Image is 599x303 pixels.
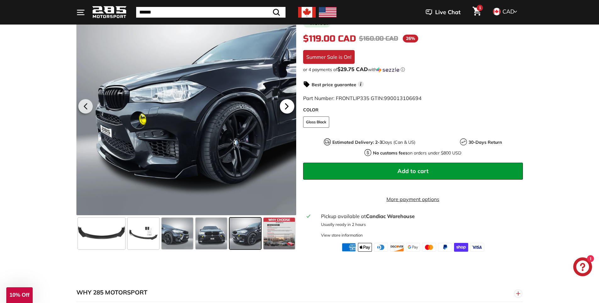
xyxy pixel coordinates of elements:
[358,81,364,87] span: i
[422,243,436,252] img: master
[390,243,404,252] img: discover
[337,66,368,72] span: $29.75 CAD
[332,139,382,145] strong: Estimated Delivery: 2-3
[454,243,468,252] img: shopify_pay
[469,139,502,145] strong: 30-Days Return
[373,150,408,156] strong: No customs fees
[374,243,388,252] img: diners_club
[384,95,422,101] span: 990013106694
[303,163,523,180] button: Add to cart
[377,67,399,73] img: Sezzle
[470,243,484,252] img: visa
[321,232,363,238] div: View store information
[397,167,429,175] span: Add to cart
[332,139,415,146] p: Days (Can & US)
[303,66,523,73] div: or 4 payments of with
[6,287,33,303] div: 10% Off
[479,5,481,10] span: 1
[469,2,485,23] a: Cart
[321,222,519,227] p: Usually ready in 2 hours
[342,243,356,252] img: american_express
[92,5,127,20] img: Logo_285_Motorsport_areodynamics_components
[310,22,328,25] b: In stock
[303,195,523,203] a: More payment options
[571,257,594,278] inbox-online-store-chat: Shopify online store chat
[435,8,461,16] span: Live Chat
[312,82,356,87] strong: Best price guarantee
[9,292,29,298] span: 10% Off
[418,4,469,20] button: Live Chat
[136,7,286,18] input: Search
[303,95,422,101] span: Part Number: FRONTLIP335 GTIN:
[303,107,523,113] label: COLOR
[359,35,398,42] span: $160.00 CAD
[321,212,519,220] div: Pickup available at
[303,50,355,64] div: Summer Sale is On!
[358,243,372,252] img: apple_pay
[403,35,418,42] span: 26%
[438,243,452,252] img: paypal
[406,243,420,252] img: google_pay
[366,213,415,219] strong: Candiac Warehouse
[303,33,356,44] span: $119.00 CAD
[373,150,461,156] p: on orders under $800 USD
[303,66,523,73] div: or 4 payments of$29.75 CADwithSezzle Click to learn more about Sezzle
[76,283,523,302] button: WHY 285 MOTORSPORT
[502,8,514,15] span: CAD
